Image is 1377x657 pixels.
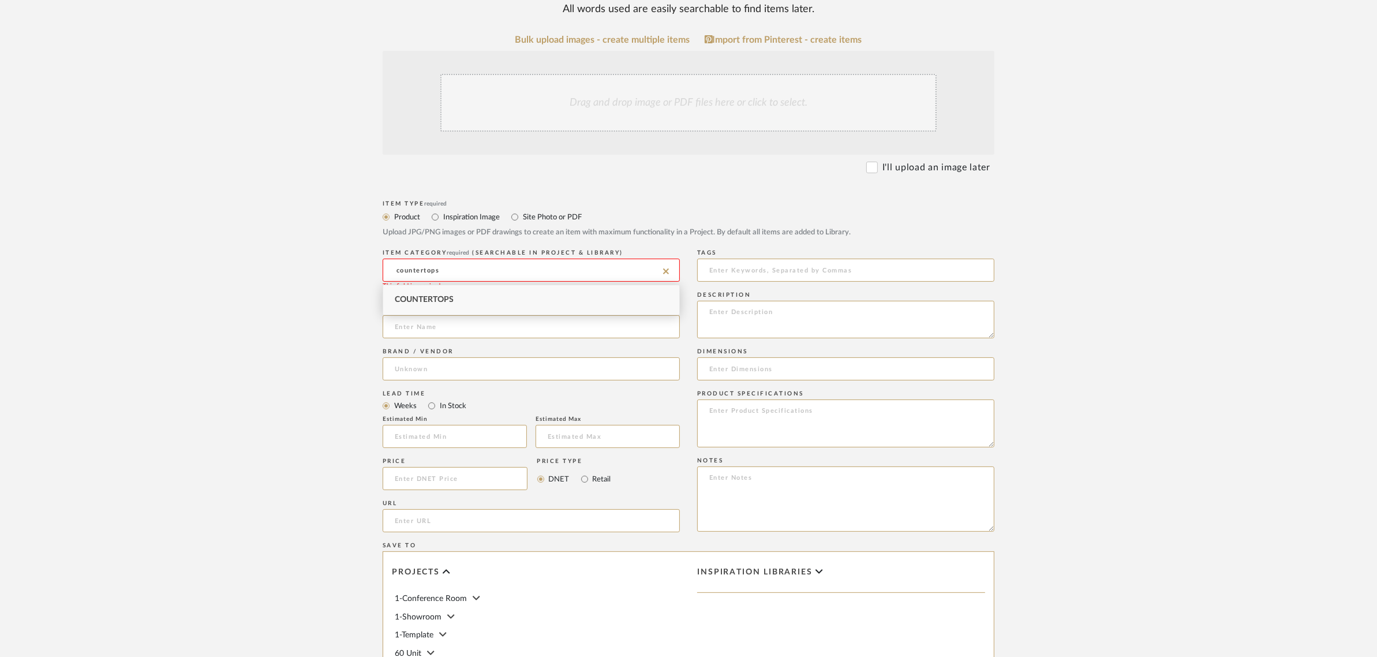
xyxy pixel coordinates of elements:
[383,500,680,507] div: URL
[697,292,994,298] div: Description
[442,211,500,223] label: Inspiration Image
[697,259,994,282] input: Enter Keywords, Separated by Commas
[697,249,994,256] div: Tags
[697,390,994,397] div: Product Specifications
[697,457,994,464] div: Notes
[383,467,527,490] input: Enter DNET Price
[515,35,690,45] a: Bulk upload images - create multiple items
[383,249,680,256] div: ITEM CATEGORY
[439,400,466,412] label: In Stock
[705,35,862,45] a: Import from Pinterest - create items
[473,250,624,256] span: (Searchable in Project & Library)
[697,357,994,380] input: Enter Dimensions
[383,227,994,238] div: Upload JPG/PNG images or PDF drawings to create an item with maximum functionality in a Project. ...
[383,390,680,397] div: Lead Time
[395,631,433,639] span: 1-Template
[536,425,680,448] input: Estimated Max
[395,296,454,304] span: Countertops
[383,210,994,224] mat-radio-group: Select item type
[425,201,447,207] span: required
[882,160,990,174] label: I'll upload an image later
[697,568,813,577] span: Inspiration libraries
[383,259,680,282] input: Type a category to search and select
[395,613,441,621] span: 1-Showroom
[697,348,994,355] div: Dimensions
[537,458,611,465] div: Price Type
[447,250,470,256] span: required
[383,458,527,465] div: Price
[383,200,994,207] div: Item Type
[383,509,680,532] input: Enter URL
[548,473,570,486] label: DNET
[393,400,417,412] label: Weeks
[395,595,467,603] span: 1-Conference Room
[537,467,611,490] mat-radio-group: Select price type
[592,473,611,486] label: Retail
[383,425,527,448] input: Estimated Min
[522,211,582,223] label: Site Photo or PDF
[383,315,680,338] input: Enter Name
[383,542,994,549] div: Save To
[383,348,680,355] div: Brand / Vendor
[536,416,680,423] div: Estimated Max
[383,357,680,380] input: Unknown
[393,211,420,223] label: Product
[383,398,680,413] mat-radio-group: Select item type
[392,568,440,577] span: Projects
[383,416,527,423] div: Estimated Min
